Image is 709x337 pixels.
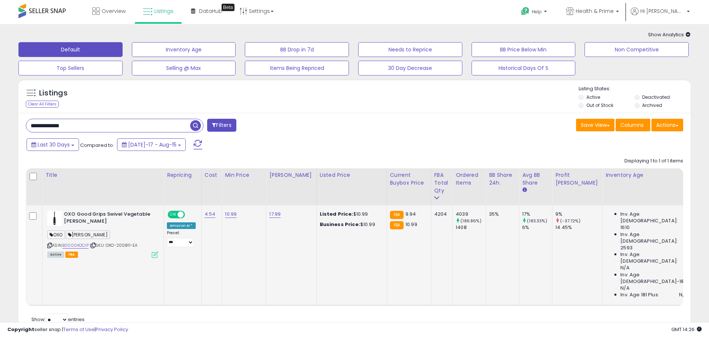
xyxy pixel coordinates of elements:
div: 4039 [456,211,486,218]
div: Listed Price [320,171,384,179]
span: Show Analytics [648,31,691,38]
div: seller snap | | [7,326,128,333]
div: 9% [555,211,602,218]
button: [DATE]-17 - Aug-15 [117,138,186,151]
button: Filters [207,119,236,132]
span: 10.99 [405,221,417,228]
span: N/A [679,291,688,298]
small: FBA [390,211,404,219]
div: 4204 [434,211,447,218]
a: 17.99 [269,210,281,218]
div: Current Buybox Price [390,171,428,187]
button: Items Being Repriced [245,61,349,75]
div: Profit [PERSON_NAME] [555,171,599,187]
button: Selling @ Max [132,61,236,75]
div: ASIN: [47,211,158,257]
span: N/A [620,285,629,291]
span: | SKU: OXO-200811-EA [90,242,137,248]
label: Out of Stock [586,102,613,108]
div: 14.45% [555,224,602,231]
div: Title [45,171,161,179]
span: DataHub [199,7,222,15]
span: Show: entries [31,316,85,323]
a: 10.99 [225,210,237,218]
div: Cost [205,171,219,179]
span: OXO [47,230,65,239]
span: Health & Prime [576,7,614,15]
button: Columns [616,119,650,131]
button: 30 Day Decrease [358,61,462,75]
small: FBA [390,221,404,229]
a: Help [515,1,554,24]
span: ON [168,212,178,218]
span: Inv. Age [DEMOGRAPHIC_DATA]-180: [620,272,688,285]
label: Archived [642,102,662,108]
span: Overview [102,7,126,15]
span: 1610 [620,224,630,231]
button: Needs to Reprice [358,42,462,57]
span: All listings currently available for purchase on Amazon [47,252,64,258]
div: Min Price [225,171,263,179]
label: Deactivated [642,94,670,100]
span: Inv. Age [DEMOGRAPHIC_DATA]: [620,251,688,264]
span: [PERSON_NAME] [66,230,110,239]
div: Ordered Items [456,171,483,187]
a: B00004OCIP [62,242,89,249]
span: FBA [65,252,78,258]
div: 35% [489,211,513,218]
div: $10.99 [320,211,381,218]
div: Avg BB Share [522,171,549,187]
p: Listing States: [579,85,690,92]
span: [DATE]-17 - Aug-15 [128,141,177,148]
small: (186.86%) [460,218,481,224]
div: [PERSON_NAME] [269,171,313,179]
span: N/A [620,264,629,271]
a: 4.54 [205,210,216,218]
img: 31QMvD-j0EL._SL40_.jpg [47,211,62,226]
h5: Listings [39,88,68,98]
span: Hi [PERSON_NAME] [640,7,685,15]
span: 2593 [620,245,633,251]
div: Amazon AI * [167,222,196,229]
small: (-37.72%) [560,218,580,224]
span: 2025-09-16 14:26 GMT [671,326,702,333]
span: Columns [620,121,644,129]
b: Business Price: [320,221,360,228]
button: Historical Days Of S [472,61,576,75]
span: Help [532,9,542,15]
b: Listed Price: [320,210,353,218]
div: Displaying 1 to 1 of 1 items [624,158,683,165]
span: Compared to: [80,142,114,149]
div: FBA Total Qty [434,171,450,195]
a: Terms of Use [63,326,95,333]
div: Repricing [167,171,198,179]
div: Inventory Age [606,171,691,179]
span: 9.94 [405,210,416,218]
span: Inv. Age [DEMOGRAPHIC_DATA]: [620,211,688,224]
button: Inventory Age [132,42,236,57]
a: Privacy Policy [96,326,128,333]
div: 17% [522,211,552,218]
div: 6% [522,224,552,231]
button: Last 30 Days [27,138,79,151]
b: OXO Good Grips Swivel Vegetable [PERSON_NAME] [64,211,154,226]
button: BB Drop in 7d [245,42,349,57]
label: Active [586,94,600,100]
strong: Copyright [7,326,34,333]
button: Top Sellers [18,61,123,75]
span: Last 30 Days [38,141,70,148]
button: Default [18,42,123,57]
div: Preset: [167,230,196,247]
div: $10.99 [320,221,381,228]
button: Save View [576,119,614,131]
div: Clear All Filters [26,101,59,108]
i: Get Help [521,7,530,16]
div: Tooltip anchor [222,4,234,11]
span: Inv. Age [DEMOGRAPHIC_DATA]: [620,231,688,245]
button: BB Price Below Min [472,42,576,57]
div: BB Share 24h. [489,171,516,187]
small: (183.33%) [527,218,547,224]
a: Hi [PERSON_NAME] [631,7,690,24]
span: Listings [154,7,174,15]
span: OFF [184,212,196,218]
